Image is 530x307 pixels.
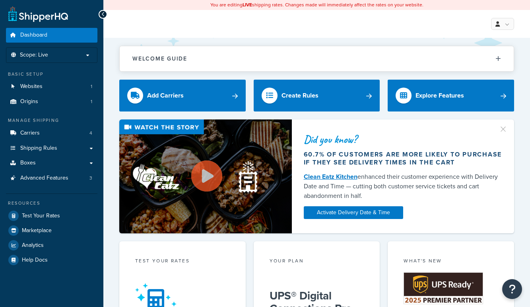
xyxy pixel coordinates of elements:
[6,79,97,94] a: Websites1
[6,209,97,223] a: Test Your Rates
[22,242,44,249] span: Analytics
[132,56,187,62] h2: Welcome Guide
[243,1,252,8] b: LIVE
[6,200,97,207] div: Resources
[22,227,52,234] span: Marketplace
[22,213,60,219] span: Test Your Rates
[6,223,97,238] a: Marketplace
[6,28,97,43] a: Dashboard
[20,160,36,166] span: Boxes
[304,172,503,201] div: enhanced their customer experience with Delivery Date and Time — cutting both customer service ti...
[89,175,92,182] span: 3
[304,172,357,181] a: Clean Eatz Kitchen
[6,171,97,186] li: Advanced Features
[6,117,97,124] div: Manage Shipping
[20,52,48,59] span: Scope: Live
[270,257,364,266] div: Your Plan
[119,119,292,233] img: Video thumbnail
[6,253,97,267] a: Help Docs
[147,90,184,101] div: Add Carriers
[6,94,97,109] a: Origins1
[119,80,246,111] a: Add Carriers
[6,94,97,109] li: Origins
[282,90,318,101] div: Create Rules
[415,90,464,101] div: Explore Features
[304,134,503,145] div: Did you know?
[20,175,68,182] span: Advanced Features
[6,71,97,78] div: Basic Setup
[22,257,48,264] span: Help Docs
[20,98,38,105] span: Origins
[254,80,380,111] a: Create Rules
[6,79,97,94] li: Websites
[6,126,97,141] li: Carriers
[6,238,97,252] a: Analytics
[502,279,522,299] button: Open Resource Center
[6,126,97,141] a: Carriers4
[304,151,503,166] div: 60.7% of customers are more likely to purchase if they see delivery times in the cart
[120,46,514,71] button: Welcome Guide
[20,145,57,152] span: Shipping Rules
[404,257,498,266] div: What's New
[6,141,97,156] a: Shipping Rules
[388,80,514,111] a: Explore Features
[20,32,47,39] span: Dashboard
[20,83,43,90] span: Websites
[6,171,97,186] a: Advanced Features3
[91,98,92,105] span: 1
[6,156,97,170] a: Boxes
[20,130,40,137] span: Carriers
[135,257,230,266] div: Test your rates
[304,206,403,219] a: Activate Delivery Date & Time
[91,83,92,90] span: 1
[89,130,92,137] span: 4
